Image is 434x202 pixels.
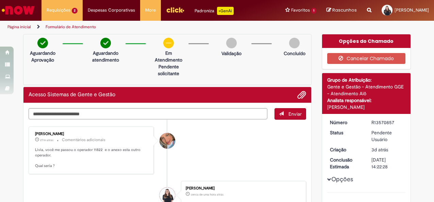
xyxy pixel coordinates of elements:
dt: Conclusão Estimada [325,156,367,170]
img: click_logo_yellow_360x200.png [166,5,184,15]
div: Grupo de Atribuição: [327,77,406,83]
span: Despesas Corporativas [88,7,135,14]
p: Aguardando Aprovação [26,50,59,63]
a: Rascunhos [327,7,357,14]
button: Enviar [274,108,306,120]
div: Jacqueline Andrade Galani [160,133,175,149]
span: 2 [72,8,78,14]
p: Validação [221,50,241,57]
img: img-circle-grey.png [289,38,300,48]
span: Favoritos [291,7,310,14]
time: 29/09/2025 12:00:47 [191,192,223,197]
img: img-circle-grey.png [226,38,237,48]
dt: Número [325,119,367,126]
div: [PERSON_NAME] [327,104,406,111]
img: circle-minus.png [163,38,174,48]
span: 3d atrás [371,147,388,153]
p: Concluído [284,50,305,57]
span: cerca de uma hora atrás [191,192,223,197]
ul: Trilhas de página [5,21,284,33]
p: +GenAi [217,7,234,15]
span: More [145,7,156,14]
span: Requisições [47,7,70,14]
div: Opções do Chamado [322,34,411,48]
p: Aguardando atendimento [89,50,122,63]
textarea: Digite sua mensagem aqui... [29,108,267,119]
div: 26/09/2025 14:33:08 [371,146,403,153]
p: Pendente solicitante [152,63,185,77]
span: Rascunhos [332,7,357,13]
img: check-circle-green.png [37,38,48,48]
dt: Criação [325,146,367,153]
h2: Acesso Sistemas de Gente e Gestão Histórico de tíquete [29,92,115,98]
div: Padroniza [195,7,234,15]
span: [PERSON_NAME] [395,7,429,13]
span: 1 [311,8,316,14]
span: Enviar [288,111,302,117]
div: [PERSON_NAME] [35,132,148,136]
img: ServiceNow [1,3,36,17]
div: [DATE] 14:22:28 [371,156,403,170]
button: Cancelar Chamado [327,53,406,64]
time: 29/09/2025 13:00:04 [40,138,53,142]
dt: Status [325,129,367,136]
time: 26/09/2025 14:33:08 [371,147,388,153]
p: Em Atendimento [152,50,185,63]
a: Página inicial [7,24,31,30]
span: 27m atrás [40,138,53,142]
div: [PERSON_NAME] [186,186,299,190]
small: Comentários adicionais [62,137,105,143]
a: Formulário de Atendimento [46,24,96,30]
button: Adicionar anexos [297,90,306,99]
div: Pendente Usuário [371,129,403,143]
div: Analista responsável: [327,97,406,104]
p: Livia, você me passou o operador 11822 e o anexo esta outro operador. Qual seria ? [35,147,148,169]
img: check-circle-green.png [100,38,111,48]
div: Gente e Gestão - Atendimento GGE - Atendimento Alô [327,83,406,97]
div: R13570857 [371,119,403,126]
